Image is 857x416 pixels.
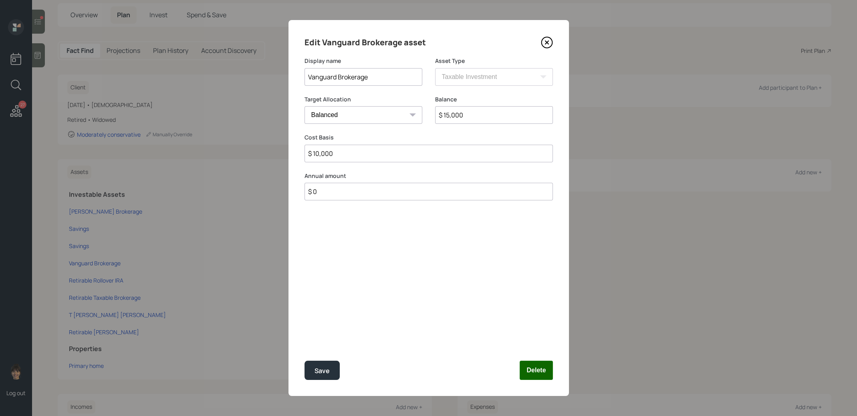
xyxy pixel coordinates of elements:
label: Cost Basis [304,133,553,141]
button: Save [304,361,340,380]
label: Annual amount [304,172,553,180]
label: Display name [304,57,422,65]
label: Balance [435,95,553,103]
button: Delete [520,361,553,380]
label: Asset Type [435,57,553,65]
label: Target Allocation [304,95,422,103]
h4: Edit Vanguard Brokerage asset [304,36,426,49]
div: Save [315,366,330,376]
